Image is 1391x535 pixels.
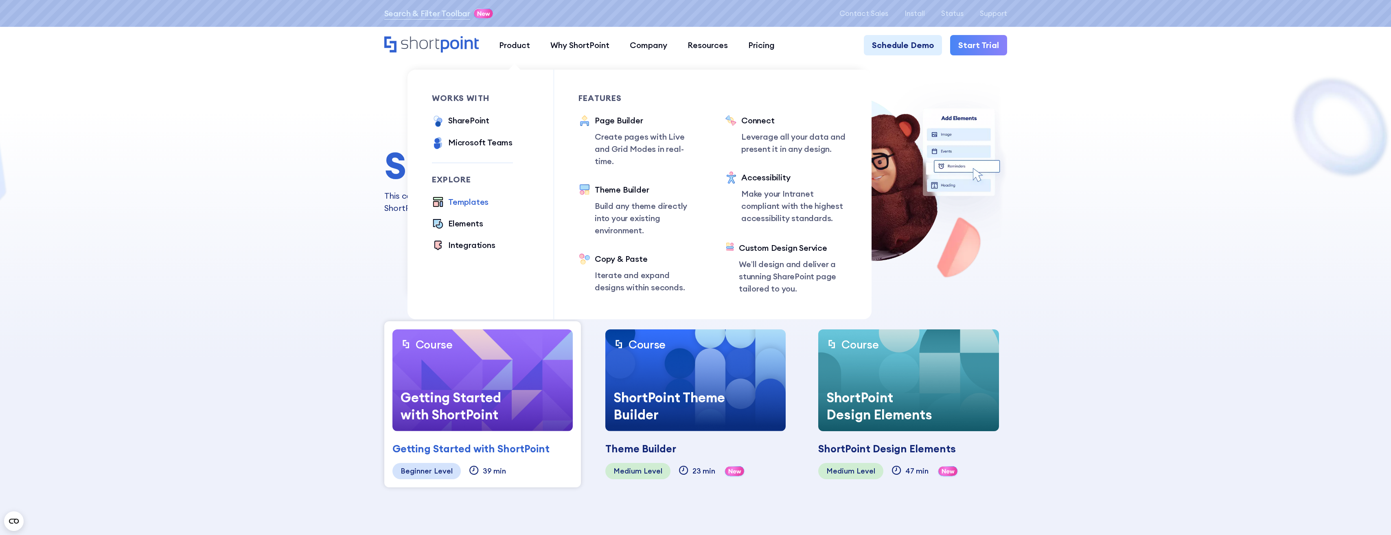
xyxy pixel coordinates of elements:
[392,329,573,431] a: CourseGetting Started with ShortPoint
[401,467,432,475] div: Beginner
[739,258,847,295] p: We’ll design and deliver a stunning SharePoint page tailored to you.
[620,35,677,55] a: Company
[692,467,715,475] div: 23 min
[738,35,785,55] a: Pricing
[595,269,701,294] p: Iterate and expand designs within seconds.
[392,441,550,457] div: Getting Started with ShortPoint
[905,9,925,18] a: Install
[605,441,676,457] div: Theme Builder
[841,338,878,352] div: Course
[489,35,540,55] a: Product
[818,381,946,432] div: ShortPoint Design Elements
[578,253,701,294] a: Copy & PasteIterate and expand designs within seconds.
[595,114,701,127] div: Page Builder
[688,39,728,51] div: Resources
[595,253,701,265] div: Copy & Paste
[550,39,609,51] div: Why ShortPoint
[725,114,847,155] a: ConnectLeverage all your data and present it in any design.
[818,441,956,457] div: ShortPoint Design Elements
[605,329,786,431] a: CourseShortPoint Theme Builder
[578,184,701,237] a: Theme BuilderBuild any theme directly into your existing environment.
[578,94,701,102] div: Features
[578,114,701,167] a: Page BuilderCreate pages with Live and Grid Modes in real-time.
[540,35,620,55] a: Why ShortPoint
[448,239,495,251] div: Integrations
[4,511,24,531] button: Open CMP widget
[613,467,642,475] div: Medium
[432,136,513,150] a: Microsoft Teams
[499,39,530,51] div: Product
[741,131,847,155] p: Leverage all your data and present it in any design.
[630,39,667,51] div: Company
[448,196,488,208] div: Templates
[725,171,847,226] a: AccessibilityMake your Intranet compliant with the highest accessibility standards.
[741,188,847,224] p: Make your Intranet compliant with the highest accessibility standards.
[432,114,489,128] a: SharePoint
[392,381,521,432] div: Getting Started with ShortPoint
[432,94,513,102] div: works with
[448,136,513,149] div: Microsoft Teams
[818,329,999,431] a: CourseShortPoint Design Elements
[483,467,506,475] div: 39 min
[595,131,701,167] p: Create pages with Live and Grid Modes in real-time.
[839,9,888,18] a: Contact Sales
[1244,441,1391,535] iframe: Chat Widget
[432,239,495,252] a: Integrations
[448,114,489,127] div: SharePoint
[748,39,775,51] div: Pricing
[941,9,964,18] a: Status
[384,142,560,189] span: ShortPoint
[857,467,875,475] div: Level
[595,184,701,196] div: Theme Builder
[416,338,453,352] div: Course
[595,200,701,237] p: Build any theme directly into your existing environment.
[432,217,483,231] a: Elements
[629,338,666,352] div: Course
[448,217,483,230] div: Elements
[432,175,513,184] div: Explore
[434,467,453,475] div: Level
[677,35,738,55] a: Resources
[725,242,847,295] a: Custom Design ServiceWe’ll design and deliver a stunning SharePoint page tailored to you.
[384,145,721,186] h1: Academy
[826,467,854,475] div: Medium
[980,9,1007,18] a: Support
[739,242,847,254] div: Custom Design Service
[432,196,488,209] a: Templates
[384,7,470,20] a: Search & Filter Toolbar
[384,36,479,54] a: Home
[741,114,847,127] div: Connect
[644,467,662,475] div: Level
[950,35,1007,55] a: Start Trial
[605,381,734,432] div: ShortPoint Theme Builder
[384,190,721,214] p: This course is made specifically for beginners who want to learn everything about ShortPoint in j...
[864,35,942,55] a: Schedule Demo
[741,171,847,184] div: Accessibility
[905,467,929,475] div: 47 min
